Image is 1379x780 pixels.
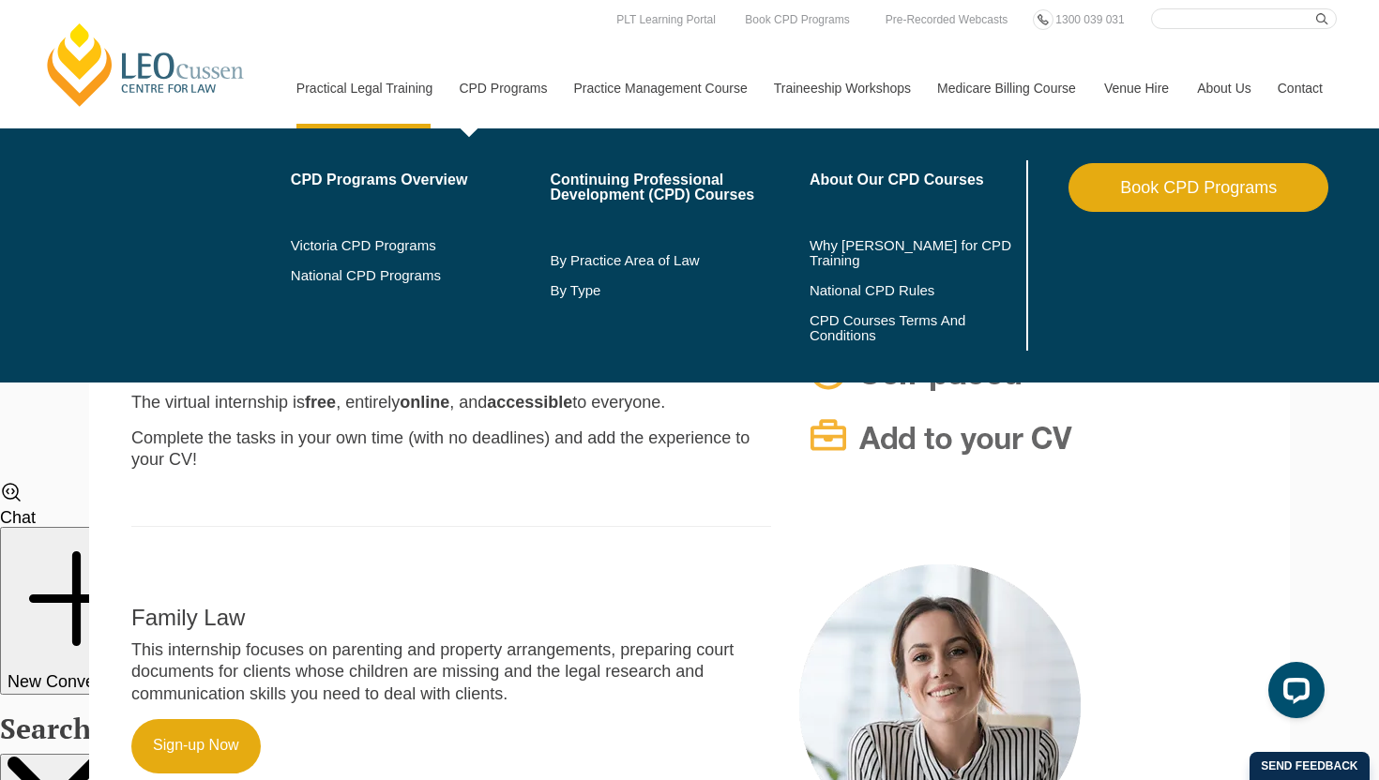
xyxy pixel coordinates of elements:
a: CPD Programs [445,48,559,128]
strong: online [400,393,449,412]
a: Venue Hire [1090,48,1183,128]
a: Practice Management Course [560,48,760,128]
span: 1300 039 031 [1055,13,1124,26]
strong: free [305,393,336,412]
a: National CPD Rules [810,283,1023,298]
a: CPD Courses Terms And Conditions [810,313,976,343]
a: Pre-Recorded Webcasts [881,9,1013,30]
iframe: LiveChat chat widget [1253,654,1332,733]
a: Book CPD Programs [740,9,854,30]
a: [PERSON_NAME] Centre for Law [42,21,250,109]
span: New Conversation [8,672,145,691]
strong: accessible [487,393,572,412]
a: 1300 039 031 [1051,9,1129,30]
a: Book CPD Programs [1068,163,1328,212]
h2: Family Law [131,606,771,630]
a: Practical Legal Training [282,48,446,128]
a: Why [PERSON_NAME] for CPD Training [810,238,1023,268]
a: By Practice Area of Law [550,253,810,268]
a: Traineeship Workshops [760,48,923,128]
p: Complete the tasks in your own time (with no deadlines) and add the experience to your CV! [131,427,771,472]
a: PLT Learning Portal [612,9,720,30]
a: Medicare Billing Course [923,48,1090,128]
a: National CPD Programs [291,268,551,283]
p: This internship focuses on parenting and property arrangements, preparing court documents for cli... [131,639,771,705]
a: Victoria CPD Programs [291,238,551,253]
p: The virtual internship is , entirely , and to everyone. [131,392,771,413]
a: Sign-up Now [131,719,261,773]
a: About Us [1183,48,1264,128]
a: By Type [550,283,810,298]
a: Contact [1264,48,1337,128]
a: Continuing Professional Development (CPD) Courses [550,172,810,202]
a: CPD Programs Overview [291,172,551,187]
a: About Our CPD Courses [810,172,1023,187]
